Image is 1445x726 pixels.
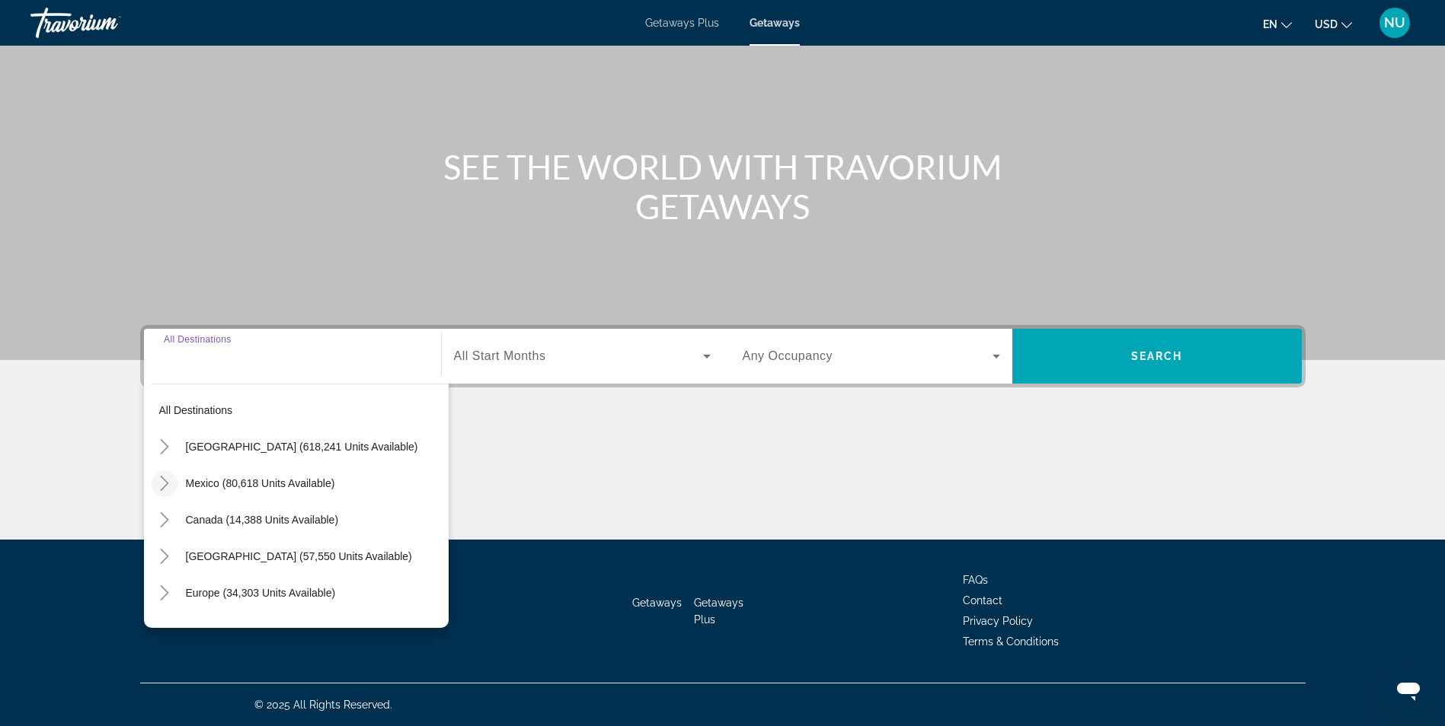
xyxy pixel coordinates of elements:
[164,334,232,344] span: All Destinations
[645,17,719,29] a: Getaways Plus
[963,635,1059,648] a: Terms & Conditions
[1012,329,1302,384] button: Search
[152,396,449,424] button: All destinations
[152,507,178,533] button: Toggle Canada (14,388 units available)
[963,594,1002,607] a: Contact
[750,17,800,29] a: Getaways
[1384,15,1405,30] span: NU
[1131,350,1183,362] span: Search
[178,433,449,460] button: [GEOGRAPHIC_DATA] (618,241 units available)
[963,574,988,586] a: FAQs
[963,615,1033,627] a: Privacy Policy
[1384,665,1433,714] iframe: Button to launch messaging window
[254,699,392,711] span: © 2025 All Rights Reserved.
[1315,18,1338,30] span: USD
[1315,13,1352,35] button: Change currency
[437,147,1009,226] h1: SEE THE WORLD WITH TRAVORIUM GETAWAYS
[178,579,449,607] button: Europe (34,303 units available)
[186,514,339,526] span: Canada (14,388 units available)
[159,404,233,416] span: All destinations
[152,470,178,497] button: Toggle Mexico (80,618 units available)
[454,349,546,362] span: All Start Months
[632,597,682,609] a: Getaways
[743,349,833,362] span: Any Occupancy
[186,441,418,453] span: [GEOGRAPHIC_DATA] (618,241 units available)
[186,550,412,562] span: [GEOGRAPHIC_DATA] (57,550 units available)
[178,470,449,497] button: Mexico (80,618 units available)
[186,587,336,599] span: Europe (34,303 units available)
[144,329,1302,384] div: Search widget
[186,477,335,489] span: Mexico (80,618 units available)
[178,506,449,533] button: Canada (14,388 units available)
[694,597,743,626] a: Getaways Plus
[178,543,449,570] button: [GEOGRAPHIC_DATA] (57,550 units available)
[152,616,178,643] button: Toggle Australia (3,283 units available)
[1375,7,1415,39] button: User Menu
[30,3,183,43] a: Travorium
[1263,18,1277,30] span: en
[152,543,178,570] button: Toggle Caribbean & Atlantic Islands (57,550 units available)
[1263,13,1292,35] button: Change language
[178,616,449,643] button: Australia (3,283 units available)
[152,580,178,607] button: Toggle Europe (34,303 units available)
[152,434,178,460] button: Toggle United States (618,241 units available)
